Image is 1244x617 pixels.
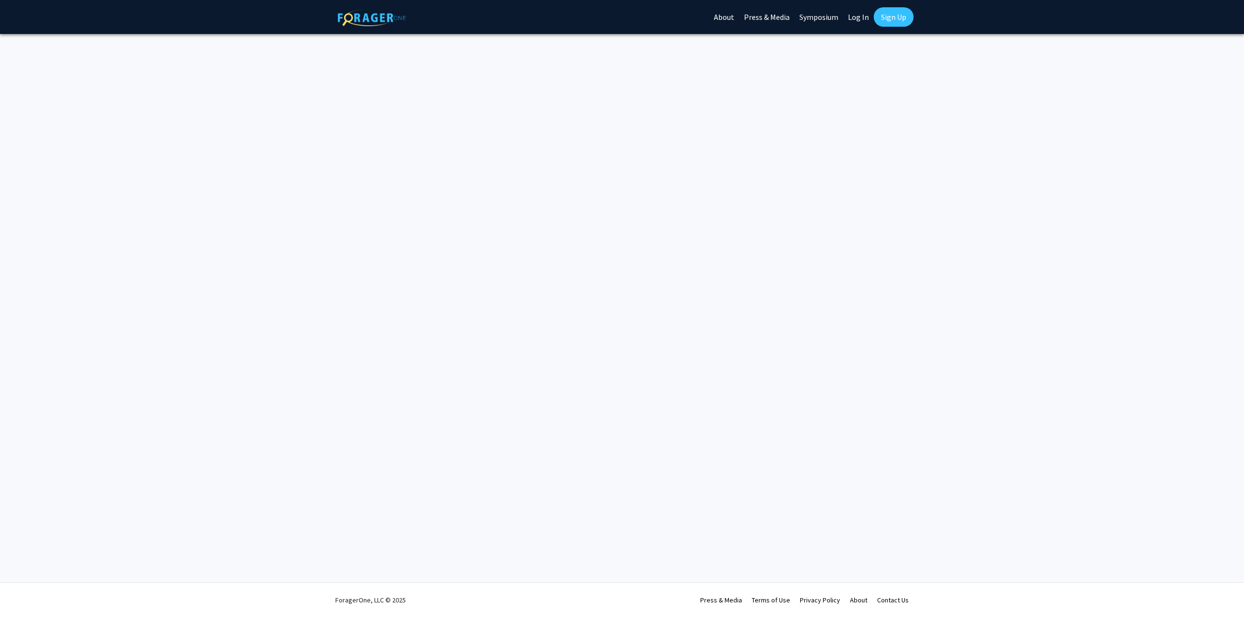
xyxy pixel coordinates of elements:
a: About [850,596,867,604]
a: Sign Up [874,7,914,27]
a: Press & Media [700,596,742,604]
div: ForagerOne, LLC © 2025 [335,583,406,617]
img: ForagerOne Logo [338,9,406,26]
a: Terms of Use [752,596,790,604]
a: Privacy Policy [800,596,840,604]
a: Contact Us [877,596,909,604]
